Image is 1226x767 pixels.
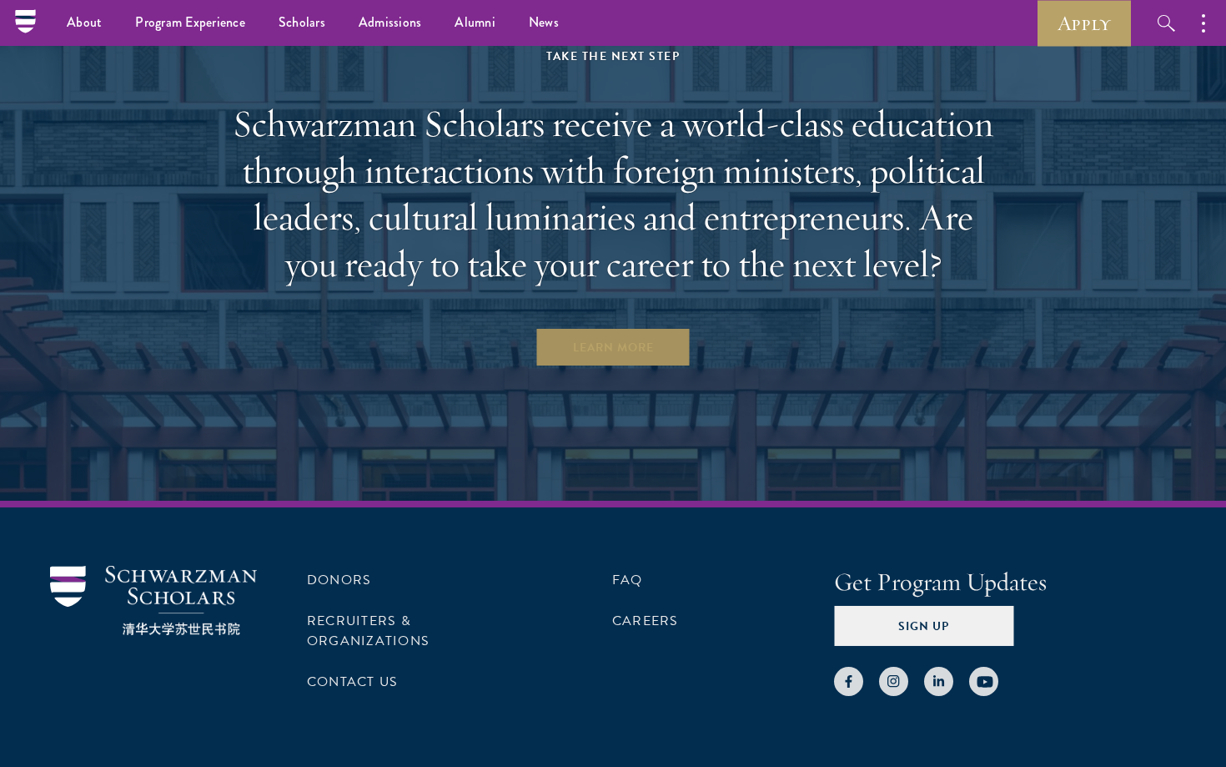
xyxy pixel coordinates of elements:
h4: Get Program Updates [834,566,1176,599]
a: Donors [307,570,371,590]
h2: Schwarzman Scholars receive a world-class education through interactions with foreign ministers, ... [225,100,1001,287]
a: Recruiters & Organizations [307,611,430,651]
a: Contact Us [307,672,398,692]
a: FAQ [612,570,643,590]
button: Sign Up [834,606,1013,646]
a: Learn More [535,327,691,367]
img: Schwarzman Scholars [50,566,257,635]
div: Take the Next Step [225,46,1001,67]
a: Careers [612,611,679,631]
